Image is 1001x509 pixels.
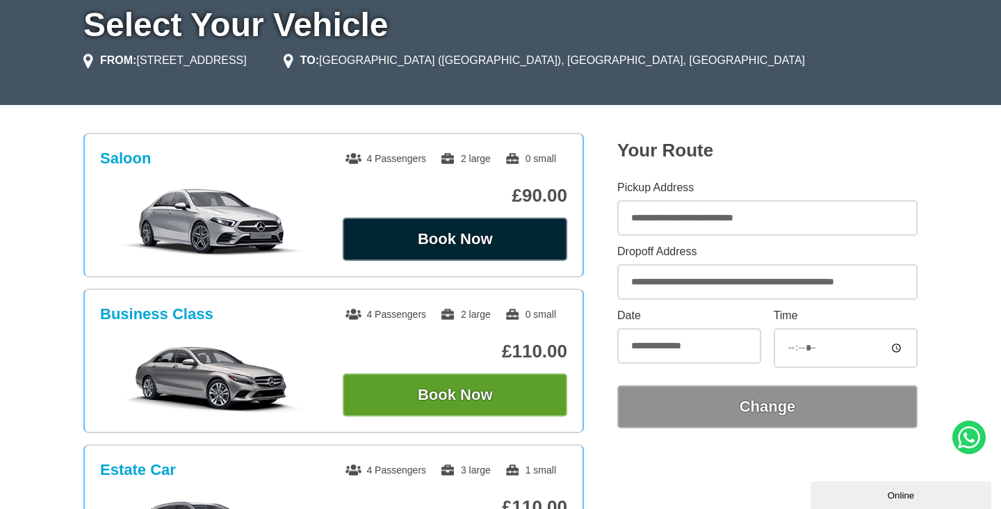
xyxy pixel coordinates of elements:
[343,341,567,362] p: £110.00
[774,310,918,321] label: Time
[440,309,491,320] span: 2 large
[343,185,567,207] p: £90.00
[505,464,556,476] span: 1 small
[440,464,491,476] span: 3 large
[505,153,556,164] span: 0 small
[811,478,994,509] iframe: chat widget
[617,140,918,161] h2: Your Route
[83,52,247,69] li: [STREET_ADDRESS]
[345,309,426,320] span: 4 Passengers
[300,54,319,66] strong: TO:
[284,52,805,69] li: [GEOGRAPHIC_DATA] ([GEOGRAPHIC_DATA]), [GEOGRAPHIC_DATA], [GEOGRAPHIC_DATA]
[108,343,317,412] img: Business Class
[100,54,136,66] strong: FROM:
[100,150,151,168] h3: Saloon
[617,246,918,257] label: Dropoff Address
[617,310,761,321] label: Date
[345,153,426,164] span: 4 Passengers
[440,153,491,164] span: 2 large
[100,461,176,479] h3: Estate Car
[108,187,317,257] img: Saloon
[343,218,567,261] button: Book Now
[100,305,213,323] h3: Business Class
[83,8,918,42] h1: Select Your Vehicle
[617,182,918,193] label: Pickup Address
[505,309,556,320] span: 0 small
[345,464,426,476] span: 4 Passengers
[617,385,918,428] button: Change
[343,373,567,417] button: Book Now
